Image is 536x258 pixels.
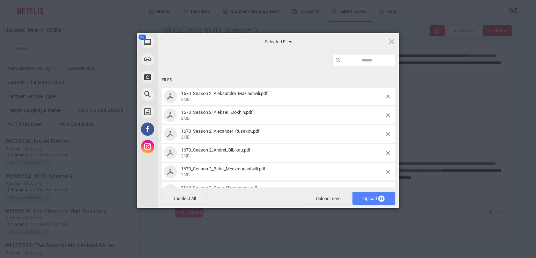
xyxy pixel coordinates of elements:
span: 1670_Season 2_Alexander_Rusakov.pdf [181,128,260,134]
span: Click here or hit ESC to close picker [388,38,395,45]
span: 33 [378,196,385,202]
div: My Device [137,33,221,51]
div: Instagram [137,138,221,155]
div: Web Search [137,86,221,103]
span: 1670_Season 2_Beka_Medzmariashvili.pdf [181,166,266,171]
span: 1670_Season 2_Andrei_Bibikau.pdf [179,147,386,159]
div: Unsplash [137,103,221,120]
span: 33 [139,35,146,40]
span: 1670_Season 2_Beka_Medzmariashvili.pdf [179,166,386,178]
span: Upload [352,192,395,205]
span: 1670_Season 2_Aleksei_Erokhin.pdf [179,110,386,121]
span: 2MB [181,97,189,102]
span: 1670_Season 2_Aleksandre_Maziashvili.pdf [181,91,268,96]
span: 1670_Season 2_Aleksandre_Maziashvili.pdf [179,91,386,102]
span: 1670_Season 2_Daria_Parashchak.pdf [181,185,258,190]
span: Upload [363,196,385,201]
div: Files [162,74,395,87]
span: Selected Files [209,38,348,45]
span: 2MB [181,116,189,121]
span: 1670_Season 2_Andrei_Bibikau.pdf [181,147,251,153]
span: 2MB [181,154,189,159]
div: Take Photo [137,68,221,86]
span: Upload more [305,192,351,205]
div: Link (URL) [137,51,221,68]
span: 2MB [181,135,189,140]
span: 1670_Season 2_Alexander_Rusakov.pdf [179,128,386,140]
span: 1670_Season 2_Aleksei_Erokhin.pdf [181,110,253,115]
span: 1670_Season 2_Daria_Parashchak.pdf [179,185,386,197]
div: Facebook [137,120,221,138]
span: 2MB [181,172,189,177]
span: Deselect All [162,192,207,205]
